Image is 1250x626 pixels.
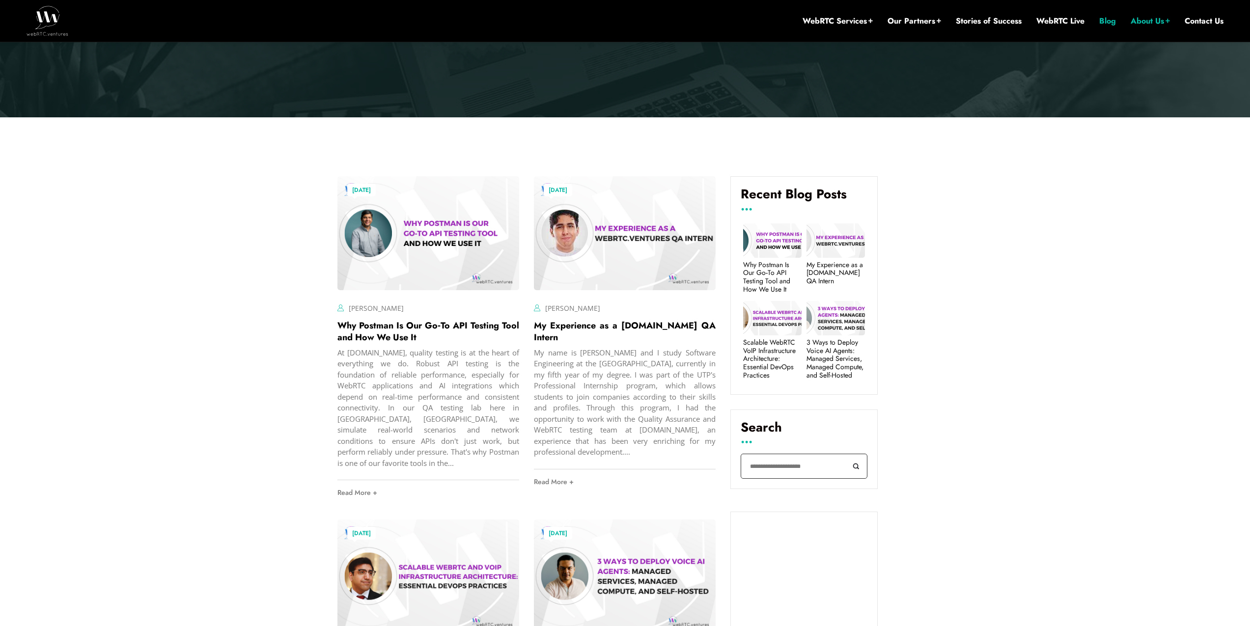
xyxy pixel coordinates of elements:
[337,176,519,290] img: image
[806,338,865,380] a: 3 Ways to Deploy Voice AI Agents: Managed Services, Managed Compute, and Self-Hosted
[741,187,867,209] h4: Recent Blog Posts
[956,16,1022,27] a: Stories of Success
[545,303,600,313] a: [PERSON_NAME]
[1099,16,1116,27] a: Blog
[803,16,873,27] a: WebRTC Services
[337,480,519,505] a: Read More +
[337,319,519,344] a: Why Postman Is Our Go‑To API Testing Tool and How We Use It
[534,347,716,458] div: My name is [PERSON_NAME] and I study Software Engineering at the [GEOGRAPHIC_DATA], currently in ...
[743,338,802,380] a: Scalable WebRTC VoIP Infrastructure Architecture: Essential DevOps Practices
[349,303,404,313] a: [PERSON_NAME]
[27,6,68,35] img: WebRTC.ventures
[337,347,519,469] div: At [DOMAIN_NAME], quality testing is at the heart of everything we do. Robust API testing is the ...
[888,16,941,27] a: Our Partners
[544,527,572,540] a: [DATE]
[845,454,867,479] button: Search
[1131,16,1170,27] a: About Us
[1185,16,1223,27] a: Contact Us
[534,319,716,344] a: My Experience as a [DOMAIN_NAME] QA Intern
[1036,16,1084,27] a: WebRTC Live
[741,420,867,442] label: Search
[534,469,716,494] a: Read More +
[806,261,865,285] a: My Experience as a [DOMAIN_NAME] QA Intern
[347,527,376,540] a: [DATE]
[544,184,572,196] a: [DATE]
[743,261,802,294] a: Why Postman Is Our Go‑To API Testing Tool and How We Use It
[347,184,376,196] a: [DATE]
[534,176,716,290] img: image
